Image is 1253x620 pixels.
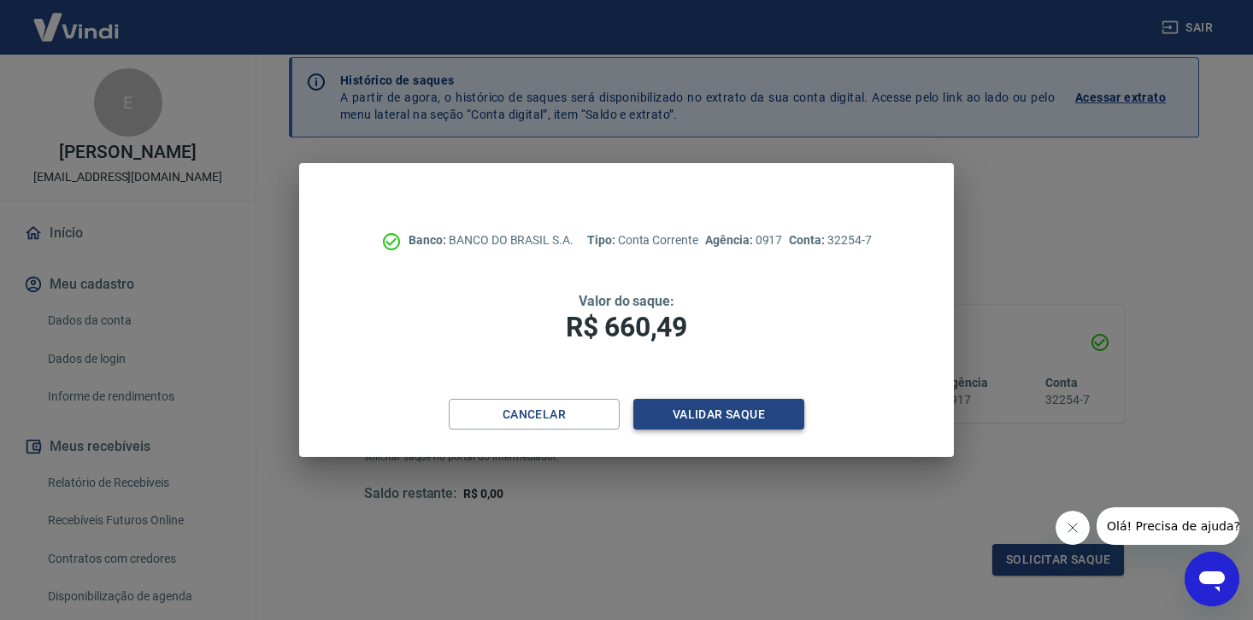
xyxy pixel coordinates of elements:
[579,293,674,309] span: Valor do saque:
[1056,511,1090,545] iframe: Fechar mensagem
[1185,552,1239,606] iframe: Botão para abrir a janela de mensagens
[705,233,756,247] span: Agência:
[587,233,618,247] span: Tipo:
[409,233,449,247] span: Banco:
[789,233,827,247] span: Conta:
[566,311,687,343] span: R$ 660,49
[449,399,620,430] button: Cancelar
[789,231,871,249] p: 32254-7
[409,231,574,249] p: BANCO DO BRASIL S.A.
[587,231,698,249] p: Conta Corrente
[10,12,144,26] span: Olá! Precisa de ajuda?
[1097,507,1239,545] iframe: Mensagem da empresa
[705,231,782,249] p: 0917
[633,399,804,430] button: Validar saque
